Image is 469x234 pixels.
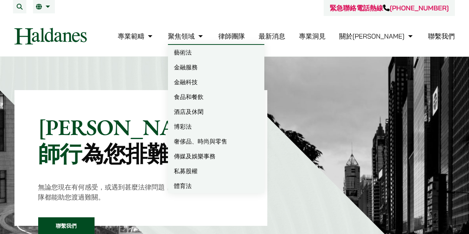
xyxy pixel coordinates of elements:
[339,32,414,40] a: 關於何敦
[168,32,205,40] a: 聚焦領域
[258,32,285,40] a: 最新消息
[168,104,264,119] a: 酒店及休閑
[218,32,245,40] a: 律師團隊
[168,134,264,149] a: 奢侈品、時尚與零售
[14,28,87,45] img: Logo of Haldanes
[168,119,264,134] a: 博彩法
[168,89,264,104] a: 食品和餐飲
[82,139,212,168] mark: 為您排難解紛
[168,149,264,164] a: 傳媒及娛樂事務
[38,114,244,167] p: [PERSON_NAME]律師行
[118,32,154,40] a: 專業範疇
[330,4,449,12] a: 緊急聯絡電話熱線[PHONE_NUMBER]
[299,32,326,40] a: 專業洞見
[168,75,264,89] a: 金融科技
[36,4,52,10] a: 繁
[168,45,264,60] a: 藝術法
[428,32,455,40] a: 聯繫我們
[168,60,264,75] a: 金融服務
[168,164,264,178] a: 私募股權
[38,182,244,202] p: 無論您現在有何感受，或遇到甚麼法律問題，我們屢獲殊榮的律師團隊都能助您渡過難關。
[168,178,264,193] a: 體育法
